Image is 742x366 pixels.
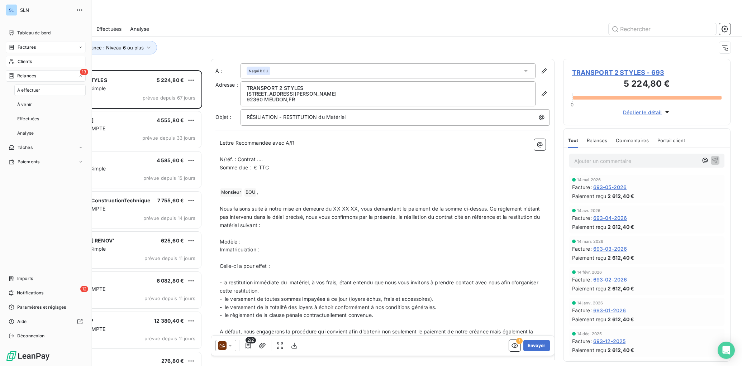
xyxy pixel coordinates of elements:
[17,30,51,36] span: Tableau de bord
[577,332,602,336] span: 14 déc. 2025
[143,95,195,101] span: prévue depuis 67 jours
[220,188,242,197] span: Monsieur
[572,316,607,323] span: Paiement reçu
[249,68,268,73] span: Nagui BOU
[20,7,72,13] span: SLN
[609,23,716,35] input: Rechercher
[143,215,195,221] span: prévue depuis 14 jours
[572,183,592,191] span: Facture :
[142,135,195,141] span: prévue depuis 33 jours
[161,358,184,364] span: 276,80 €
[247,97,529,102] p: 92360 MEUDON , FR
[17,333,45,339] span: Déconnexion
[608,254,634,261] span: 2 612,40 €
[608,223,634,231] span: 2 612,40 €
[246,337,256,343] span: 2/2
[143,175,195,181] span: prévue depuis 15 jours
[657,138,685,143] span: Portail client
[220,328,535,351] span: A défaut, nous engagerons la procédure qui convient afin d’obtenir non seulement le paiement de n...
[17,73,36,79] span: Relances
[18,44,36,50] span: Factures
[718,342,735,359] div: Open Intercom Messenger
[593,214,627,222] span: 693-04-2026
[572,346,607,354] span: Paiement reçu
[577,208,601,213] span: 14 avr. 2026
[157,157,184,163] span: 4 585,60 €
[608,192,634,200] span: 2 612,40 €
[587,138,607,143] span: Relances
[572,192,607,200] span: Paiement reçu
[157,117,184,123] span: 4 555,80 €
[572,68,722,77] span: TRANSPORT 2 STYLES - 693
[17,318,27,325] span: Aide
[572,285,607,292] span: Paiement reçu
[18,58,32,65] span: Clients
[568,138,579,143] span: Tout
[51,197,151,203] span: SCT- Société de ConstructionTechnique
[157,77,184,83] span: 5 224,80 €
[220,164,269,170] span: Somme due : € TTC
[572,254,607,261] span: Paiement reçu
[220,312,373,318] span: - le règlement de la clause pénale contractuellement convenue.
[220,304,437,310] span: - le versement de la totalité des loyers à échoir conformément à nos conditions générales.
[34,70,202,366] div: grid
[215,82,238,88] span: Adresse :
[17,87,41,93] span: À effectuer
[18,144,33,151] span: Tâches
[157,197,184,203] span: 7 755,60 €
[593,276,627,283] span: 693-02-2026
[623,109,662,116] span: Déplier le détail
[6,350,50,362] img: Logo LeanPay
[593,337,626,345] span: 693-12-2025
[6,4,17,16] div: SL
[130,25,149,33] span: Analyse
[220,239,241,245] span: Modèle :
[593,307,626,314] span: 693-01-2026
[220,246,260,252] span: Immatriculation :
[220,156,263,162] span: N/réf. : Contrat ….
[572,77,722,92] h3: 5 224,80 €
[6,316,86,327] a: Aide
[608,285,634,292] span: 2 612,40 €
[144,336,195,341] span: prévue depuis 11 jours
[577,270,602,274] span: 14 févr. 2026
[257,189,258,195] span: ,
[621,108,673,116] button: Déplier le détail
[247,91,529,97] p: [STREET_ADDRESS][PERSON_NAME]
[593,183,627,191] span: 693-05-2026
[572,276,592,283] span: Facture :
[572,214,592,222] span: Facture :
[80,69,88,75] span: 13
[220,279,540,294] span: - la restitution immédiate du matériel, à vos frais, étant entendu que nous vous invitons à pre...
[572,223,607,231] span: Paiement reçu
[220,206,542,228] span: Nous faisons suite à notre mise en demeure du XX XX XX, vous demandant le paiement de la somme c...
[220,140,295,146] span: Lettre Recommandée avec A/R
[523,340,550,351] button: Envoyer
[61,45,144,50] span: Niveau de relance : Niveau 6 ou plus
[572,337,592,345] span: Facture :
[51,41,157,54] button: Niveau de relance : Niveau 6 ou plus
[96,25,122,33] span: Effectuées
[608,346,634,354] span: 2 612,40 €
[572,307,592,314] span: Facture :
[161,237,184,244] span: 625,60 €
[17,130,34,136] span: Analyse
[17,101,32,108] span: À venir
[593,245,627,252] span: 693-03-2026
[144,255,195,261] span: prévue depuis 11 jours
[144,295,195,301] span: prévue depuis 11 jours
[247,85,529,91] p: TRANSPORT 2 STYLES
[154,318,184,324] span: 12 380,40 €
[17,290,43,296] span: Notifications
[247,114,346,120] span: RÉSILIATION - RESTITUTION du Matériel
[616,138,649,143] span: Commentaires
[577,178,601,182] span: 14 mai 2026
[571,102,574,107] span: 0
[244,188,256,197] span: BOU
[80,286,88,292] span: 12
[215,114,232,120] span: Objet :
[577,301,603,305] span: 14 janv. 2026
[220,263,270,269] span: Celle-ci a pour effet :
[157,278,184,284] span: 6 082,80 €
[220,296,433,302] span: - le versement de toutes sommes impayées à ce jour (loyers échus, frais et accessoires).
